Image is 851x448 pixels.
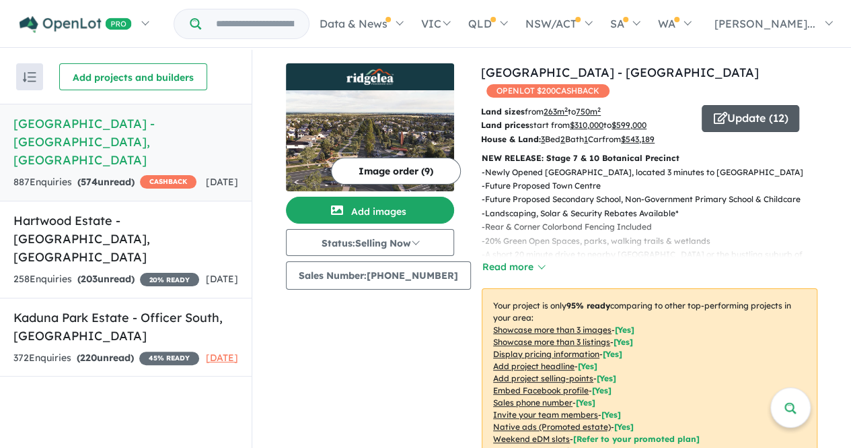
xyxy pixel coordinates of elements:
span: [ Yes ] [615,325,634,335]
span: 220 [80,352,97,364]
a: Ridgelea Estate - Pakenham East LogoRidgelea Estate - Pakenham East [286,63,454,191]
span: to [603,120,646,130]
span: [ Yes ] [592,385,612,395]
sup: 2 [564,106,568,113]
u: Embed Facebook profile [493,385,589,395]
span: [DATE] [206,352,238,364]
u: 2 [560,134,565,144]
b: House & Land: [481,134,541,144]
span: 20 % READY [140,273,199,286]
u: Invite your team members [493,410,598,420]
span: [ Yes ] [601,410,621,420]
strong: ( unread) [77,176,135,188]
u: Showcase more than 3 images [493,325,612,335]
strong: ( unread) [77,273,135,285]
h5: Hartwood Estate - [GEOGRAPHIC_DATA] , [GEOGRAPHIC_DATA] [13,212,238,266]
button: Sales Number:[PHONE_NUMBER] [286,261,471,290]
span: 203 [81,273,98,285]
b: 95 % ready [566,300,610,311]
b: Land prices [481,120,529,130]
p: - 20% Green Open Spaces, parks, walking trails & wetlands [482,234,828,248]
p: - Future Proposed Town Centre [482,179,828,193]
span: CASHBACK [140,175,196,189]
p: from [481,105,692,119]
p: NEW RELEASE: Stage 7 & 10 Botanical Precinct [482,152,817,165]
div: 258 Enquir ies [13,271,199,288]
u: 1 [584,134,588,144]
button: Read more [482,259,545,275]
h5: [GEOGRAPHIC_DATA] - [GEOGRAPHIC_DATA] , [GEOGRAPHIC_DATA] [13,115,238,169]
u: Add project selling-points [493,373,593,383]
u: Display pricing information [493,349,599,359]
img: Ridgelea Estate - Pakenham East [286,90,454,191]
button: Add projects and builders [59,63,207,90]
p: - A short 20 minute drive to nearby [GEOGRAPHIC_DATA] or the bustling suburb of [GEOGRAPHIC_DATA] [482,248,828,276]
button: Add images [286,197,454,224]
u: $ 310,000 [570,120,603,130]
u: 750 m [576,106,601,117]
img: Openlot PRO Logo White [20,16,132,33]
p: - Rear & Corner Colorbond Fencing Included [482,220,828,234]
span: [PERSON_NAME]... [714,17,815,30]
span: [ Yes ] [576,397,595,408]
span: [ Yes ] [614,337,633,347]
img: sort.svg [23,72,36,82]
button: Status:Selling Now [286,229,454,256]
span: [Yes] [614,422,634,432]
sup: 2 [597,106,601,113]
u: Add project headline [493,361,575,371]
span: [Refer to your promoted plan] [573,434,700,444]
span: [DATE] [206,273,238,285]
u: 3 [541,134,545,144]
u: $ 599,000 [612,120,646,130]
strong: ( unread) [77,352,134,364]
span: 574 [81,176,98,188]
span: [DATE] [206,176,238,188]
span: [ Yes ] [597,373,616,383]
input: Try estate name, suburb, builder or developer [204,9,306,38]
u: Sales phone number [493,397,572,408]
u: Showcase more than 3 listings [493,337,610,347]
span: 45 % READY [139,352,199,365]
div: 372 Enquir ies [13,350,199,366]
h5: Kaduna Park Estate - Officer South , [GEOGRAPHIC_DATA] [13,309,238,345]
u: $ 543,189 [621,134,655,144]
p: - Landscaping, Solar & Security Rebates Available* [482,207,828,220]
p: Bed Bath Car from [481,133,692,146]
button: Image order (9) [331,158,461,185]
b: Land sizes [481,106,525,117]
p: start from [481,119,692,132]
span: to [568,106,601,117]
span: [ Yes ] [578,361,597,371]
span: OPENLOT $ 200 CASHBACK [486,84,609,98]
a: [GEOGRAPHIC_DATA] - [GEOGRAPHIC_DATA] [481,65,759,80]
p: - Newly Opened [GEOGRAPHIC_DATA], located 3 minutes to [GEOGRAPHIC_DATA] [482,166,828,179]
u: Native ads (Promoted estate) [493,422,611,432]
u: 263 m [544,106,568,117]
button: Update (12) [702,105,799,132]
div: 887 Enquir ies [13,174,196,191]
span: [ Yes ] [603,349,622,359]
u: Weekend eDM slots [493,434,570,444]
p: - Future Proposed Secondary School, Non-Government Primary School & Childcare [482,193,828,206]
img: Ridgelea Estate - Pakenham East Logo [291,69,449,85]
